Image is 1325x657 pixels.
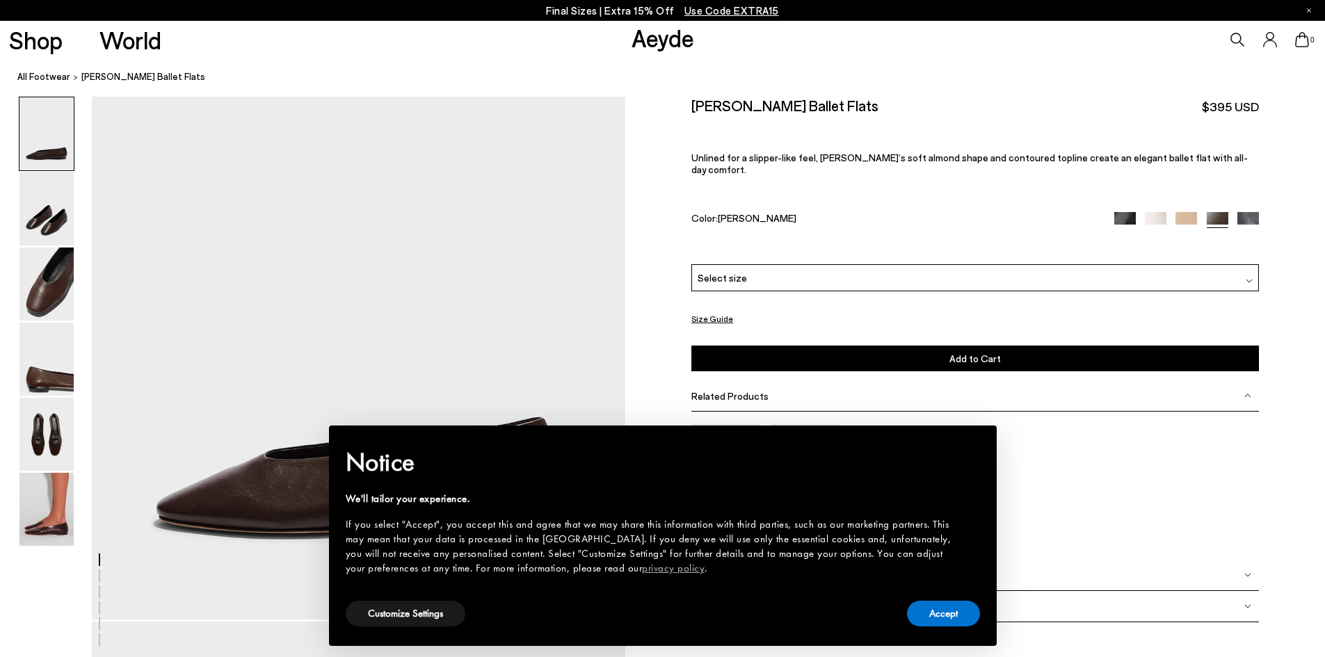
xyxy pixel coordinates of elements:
button: Size Guide [691,310,733,327]
img: Kirsten Ballet Flats - Image 4 [19,323,74,396]
img: Kirsten Ballet Flats - Image 5 [19,398,74,471]
span: Related Products [691,390,769,402]
a: World [99,28,161,52]
h2: [PERSON_NAME] Ballet Flats [691,97,878,114]
img: Kirsten Ballet Flats - Image 6 [19,473,74,546]
span: Add to Cart [949,352,1001,364]
span: [PERSON_NAME] [718,212,796,224]
button: Customize Settings [346,601,465,626]
nav: breadcrumb [17,58,1325,97]
img: Kirsten Ballet Flats - Image 2 [19,172,74,245]
a: Shop [9,28,63,52]
div: Color: [691,212,1096,228]
span: Select size [698,271,747,286]
img: svg%3E [1244,571,1251,578]
span: [PERSON_NAME] Ballet Flats [81,70,205,84]
span: Unlined for a slipper-like feel, [PERSON_NAME]’s soft almond shape and contoured topline create a... [691,152,1248,176]
span: Navigate to /collections/ss25-final-sizes [684,4,779,17]
a: Aeyde [632,23,694,52]
button: Close this notice [958,430,991,463]
span: × [970,435,979,457]
button: Accept [907,601,980,626]
button: Add to Cart [691,346,1259,371]
div: If you select "Accept", you accept this and agree that we may share this information with third p... [346,517,958,576]
span: $395 USD [1202,98,1259,115]
p: Final Sizes | Extra 15% Off [546,2,779,19]
span: 0 [1309,36,1316,44]
img: Kirsten Ballet Flats - Image 3 [19,248,74,321]
img: svg%3E [1244,603,1251,610]
a: 0 [1295,32,1309,47]
a: All Footwear [17,70,70,84]
a: privacy policy [642,561,705,575]
img: Kirsten Ballet Flats - Image 1 [19,97,74,170]
img: svg%3E [1244,392,1251,399]
div: We'll tailor your experience. [346,492,958,506]
img: svg%3E [1246,277,1253,284]
h2: Notice [346,444,958,480]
